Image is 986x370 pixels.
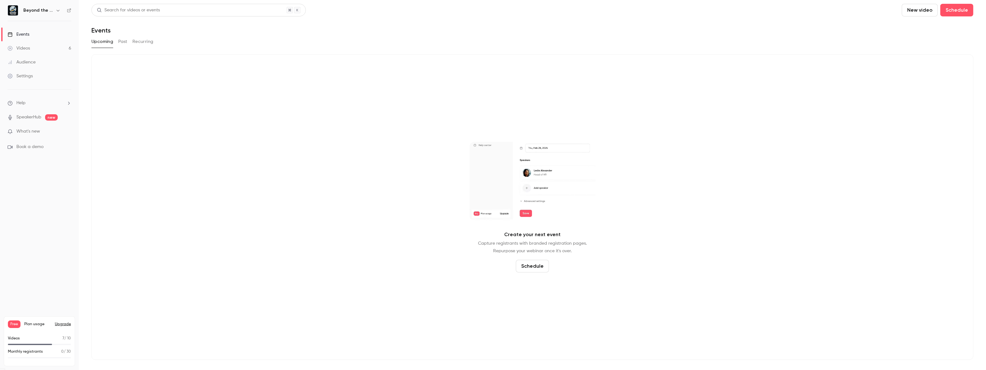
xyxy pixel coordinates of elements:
p: / 10 [62,336,71,341]
iframe: Noticeable Trigger [64,129,71,134]
li: help-dropdown-opener [8,100,71,106]
h6: Beyond the Bid [23,7,53,14]
button: Schedule [516,260,549,272]
span: Help [16,100,26,106]
button: Recurring [132,37,154,47]
span: Book a demo [16,144,44,150]
span: new [45,114,58,121]
div: Audience [8,59,36,65]
span: 0 [61,350,64,354]
a: SpeakerHub [16,114,41,121]
p: Monthly registrants [8,349,43,355]
p: Create your next event [504,231,561,238]
div: Search for videos or events [97,7,160,14]
span: Free [8,320,20,328]
span: What's new [16,128,40,135]
p: Videos [8,336,20,341]
div: Events [8,31,29,38]
button: New video [902,4,938,16]
button: Schedule [940,4,973,16]
span: 7 [62,337,64,340]
span: Plan usage [24,322,51,327]
button: Upgrade [55,322,71,327]
h1: Events [91,27,111,34]
button: Upcoming [91,37,113,47]
img: Beyond the Bid [8,5,18,15]
div: Videos [8,45,30,51]
button: Past [118,37,127,47]
div: Settings [8,73,33,79]
p: Capture registrants with branded registration pages. Repurpose your webinar once it's over. [478,240,587,255]
p: / 30 [61,349,71,355]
